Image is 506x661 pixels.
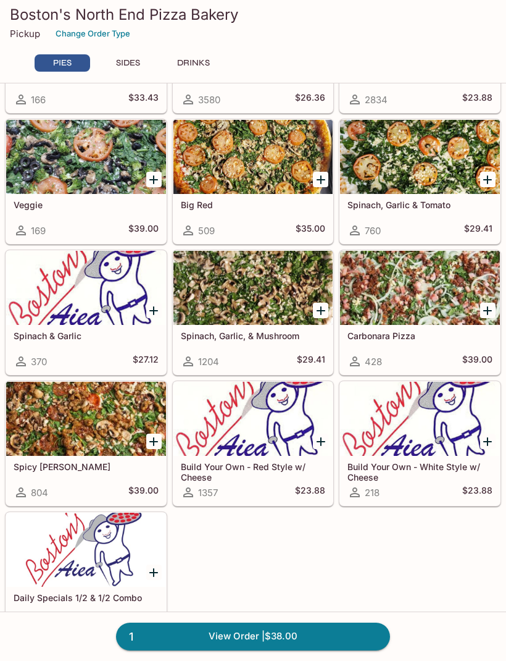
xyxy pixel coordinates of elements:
[295,485,325,500] h5: $23.88
[295,92,325,107] h5: $26.36
[146,565,162,580] button: Add Daily Specials 1/2 & 1/2 Combo
[165,54,221,72] button: DRINKS
[480,434,496,449] button: Add Build Your Own - White Style w/ Cheese
[35,54,90,72] button: PIES
[313,172,328,187] button: Add Big Red
[122,628,141,646] span: 1
[462,92,492,107] h5: $23.88
[6,382,166,456] div: Spicy Jenny
[339,250,500,375] a: Carbonara Pizza428$39.00
[31,356,47,368] span: 370
[100,54,156,72] button: SIDES
[14,330,159,341] h5: Spinach & Garlic
[181,461,326,482] h5: Build Your Own - Red Style w/ Cheese
[6,250,167,375] a: Spinach & Garlic370$27.12
[480,172,496,187] button: Add Spinach, Garlic & Tomato
[146,303,162,318] button: Add Spinach & Garlic
[464,223,492,238] h5: $29.41
[462,354,492,369] h5: $39.00
[365,94,388,106] span: 2834
[14,200,159,210] h5: Veggie
[6,381,167,506] a: Spicy [PERSON_NAME]804$39.00
[31,225,46,237] span: 169
[116,623,390,650] a: 1View Order |$38.00
[6,513,166,587] div: Daily Specials 1/2 & 1/2 Combo
[198,225,215,237] span: 509
[128,485,159,500] h5: $39.00
[365,487,379,499] span: 218
[6,120,166,194] div: Veggie
[6,119,167,244] a: Veggie169$39.00
[198,487,218,499] span: 1357
[296,223,325,238] h5: $35.00
[6,251,166,325] div: Spinach & Garlic
[173,381,334,506] a: Build Your Own - Red Style w/ Cheese1357$23.88
[339,381,500,506] a: Build Your Own - White Style w/ Cheese218$23.88
[128,223,159,238] h5: $39.00
[173,251,333,325] div: Spinach, Garlic, & Mushroom
[365,225,381,237] span: 760
[146,434,162,449] button: Add Spicy Jenny
[313,434,328,449] button: Add Build Your Own - Red Style w/ Cheese
[297,354,325,369] h5: $29.41
[173,250,334,375] a: Spinach, Garlic, & Mushroom1204$29.41
[173,120,333,194] div: Big Red
[173,119,334,244] a: Big Red509$35.00
[14,592,159,603] h5: Daily Specials 1/2 & 1/2 Combo
[10,5,496,24] h3: Boston's North End Pizza Bakery
[128,92,159,107] h5: $33.43
[146,172,162,187] button: Add Veggie
[6,512,167,637] a: Daily Specials 1/2 & 1/2 Combo159
[14,461,159,472] h5: Spicy [PERSON_NAME]
[340,120,500,194] div: Spinach, Garlic & Tomato
[181,200,326,210] h5: Big Red
[347,200,492,210] h5: Spinach, Garlic & Tomato
[173,382,333,456] div: Build Your Own - Red Style w/ Cheese
[339,119,500,244] a: Spinach, Garlic & Tomato760$29.41
[480,303,496,318] button: Add Carbonara Pizza
[347,461,492,482] h5: Build Your Own - White Style w/ Cheese
[50,24,136,43] button: Change Order Type
[340,382,500,456] div: Build Your Own - White Style w/ Cheese
[181,330,326,341] h5: Spinach, Garlic, & Mushroom
[340,251,500,325] div: Carbonara Pizza
[31,487,48,499] span: 804
[462,485,492,500] h5: $23.88
[347,330,492,341] h5: Carbonara Pizza
[365,356,382,368] span: 428
[133,354,159,369] h5: $27.12
[31,94,46,106] span: 166
[198,94,220,106] span: 3580
[198,356,219,368] span: 1204
[10,28,40,40] p: Pickup
[313,303,328,318] button: Add Spinach, Garlic, & Mushroom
